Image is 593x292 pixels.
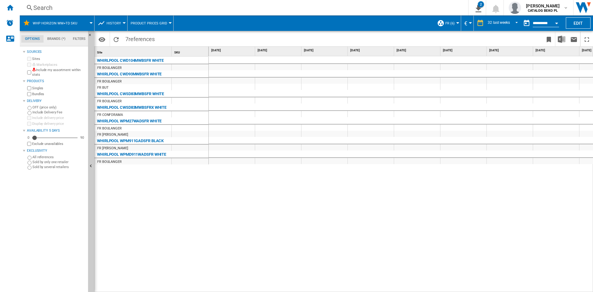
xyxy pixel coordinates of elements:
[44,35,69,43] md-tab-item: Brands (*)
[487,18,520,28] md-select: REPORTS.WIZARD.STEPS.REPORT.STEPS.REPORT_OPTIONS.PERIOD: 32 last weeks
[32,86,86,91] label: Singles
[27,69,31,76] input: Include my assortment within stats
[98,15,124,31] div: History
[21,35,44,43] md-tab-item: Options
[6,19,14,27] img: alerts-logo.svg
[27,142,31,146] input: Display delivery price
[303,47,347,54] div: [DATE]
[478,1,484,7] div: 2
[32,155,86,159] label: All references
[488,47,533,54] div: [DATE]
[32,121,86,126] label: Display delivery price
[96,34,108,45] button: Options
[110,32,122,46] button: Reload
[397,48,439,53] span: [DATE]
[107,15,124,31] button: History
[69,35,89,43] md-tab-item: Filters
[27,79,86,84] div: Products
[568,32,580,46] button: Send this report by email
[97,90,164,98] div: WHIRLPOOL CWSD83MWBSFR WHITE
[526,3,560,9] span: [PERSON_NAME]
[32,105,86,110] label: OFF (price only)
[79,135,86,140] div: 90
[32,116,86,120] label: Include delivery price
[128,36,155,42] span: references
[461,15,474,31] md-menu: Currency
[174,51,180,54] span: SKU
[32,57,86,61] label: Sites
[304,48,346,53] span: [DATE]
[445,21,455,25] span: FR (6)
[32,68,36,71] img: mysite-not-bg-18x18.png
[488,20,510,25] div: 32 last weeks
[97,104,166,111] div: WHIRLPOOL CWSD83MWBSFRX WHITE
[445,15,458,31] button: FR (6)
[27,106,32,110] input: OFF (price only)
[97,112,123,118] div: FR CONFORAMA
[27,92,31,96] input: Bundles
[122,32,158,45] span: 7
[464,15,470,31] button: €
[258,48,300,53] span: [DATE]
[131,15,170,31] button: Product prices grid
[97,145,128,151] div: FR [PERSON_NAME]
[27,156,32,160] input: All references
[97,117,162,125] div: WHIRLPOOL WPM27WADSFR WHITE
[32,165,86,169] label: Sold by several retailers
[555,32,568,46] button: Download in Excel
[566,17,591,29] button: Edit
[97,78,122,85] div: FR BOULANGER
[350,48,393,53] span: [DATE]
[528,9,558,13] b: CATALOG BEKO PL
[173,47,208,56] div: SKU Sort None
[97,151,166,158] div: WHIRLPOOL WPMD911WADSFR WHITE
[97,70,162,78] div: WHIRLPOOL CWD93MWBSFR WHITE
[27,161,32,165] input: Sold by only one retailer
[210,47,255,54] div: [DATE]
[173,47,208,56] div: Sort None
[96,47,171,56] div: Site Sort None
[97,125,122,132] div: FR BOULANGER
[88,31,95,42] button: Hide
[27,122,31,126] input: Display delivery price
[543,32,555,46] button: Bookmark this report
[27,63,31,67] input: Marketplaces
[32,160,86,164] label: Sold by only one retailer
[256,47,301,54] div: [DATE]
[97,98,122,104] div: FR BOULANGER
[551,17,562,28] button: Open calendar
[33,15,83,31] button: WHP Horizon WM+TD SKU
[97,159,122,165] div: FR BOULANGER
[97,85,108,91] div: FR BUT
[33,21,77,25] span: WHP Horizon WM+TD SKU
[33,3,452,12] div: Search
[32,68,86,77] label: Include my assortment within stats
[32,92,86,96] label: Bundles
[97,51,102,54] span: Site
[27,49,86,54] div: Sources
[437,15,458,31] div: FR (6)
[520,17,533,29] button: md-calendar
[97,65,122,71] div: FR BOULANGER
[489,48,532,53] span: [DATE]
[26,135,31,140] div: 0
[27,148,86,153] div: Exclusivity
[534,47,579,54] div: [DATE]
[464,20,467,27] span: €
[23,15,91,31] div: WHP Horizon WM+TD SKU
[97,57,164,64] div: WHIRLPOOL CWD104MWBSFR WHITE
[509,2,521,14] img: profile.jpg
[27,99,86,104] div: Delivery
[27,111,32,115] input: Include Delivery Fee
[27,116,31,120] input: Include delivery price
[27,166,32,170] input: Sold by several retailers
[27,86,31,90] input: Singles
[97,132,128,138] div: FR [PERSON_NAME]
[211,48,254,53] span: [DATE]
[581,32,593,46] button: Maximize
[558,36,565,43] img: excel-24x24.png
[27,57,31,61] input: Sites
[32,62,86,67] label: Marketplaces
